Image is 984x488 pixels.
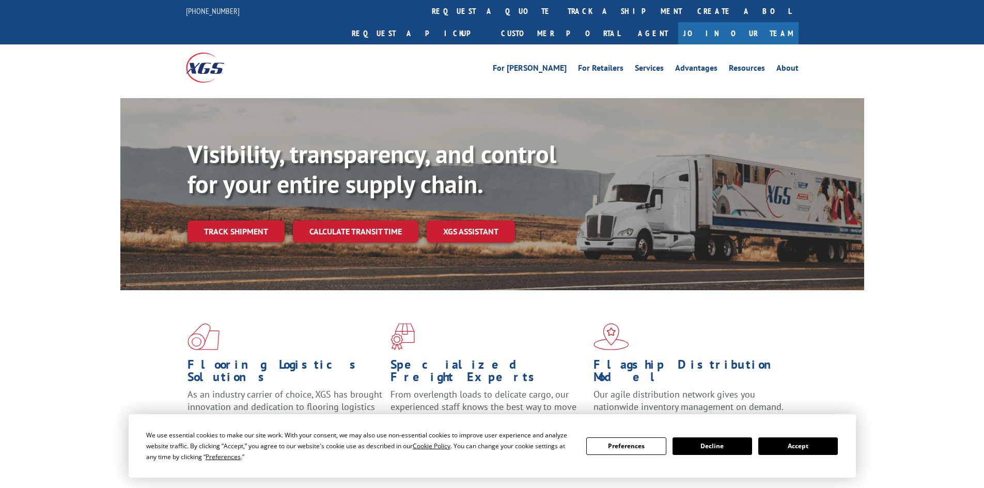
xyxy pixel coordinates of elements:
a: Calculate transit time [293,221,418,243]
a: Request a pickup [344,22,493,44]
div: We use essential cookies to make our site work. With your consent, we may also use non-essential ... [146,430,574,462]
b: Visibility, transparency, and control for your entire supply chain. [188,138,556,200]
button: Preferences [586,437,666,455]
div: Cookie Consent Prompt [129,414,856,478]
a: Track shipment [188,221,285,242]
span: Preferences [206,452,241,461]
button: Decline [673,437,752,455]
a: For Retailers [578,64,623,75]
a: [PHONE_NUMBER] [186,6,240,16]
img: xgs-icon-flagship-distribution-model-red [593,323,629,350]
a: For [PERSON_NAME] [493,64,567,75]
a: Advantages [675,64,717,75]
a: About [776,64,799,75]
p: From overlength loads to delicate cargo, our experienced staff knows the best way to move your fr... [391,388,586,434]
a: Customer Portal [493,22,628,44]
img: xgs-icon-focused-on-flooring-red [391,323,415,350]
a: Services [635,64,664,75]
a: Resources [729,64,765,75]
h1: Specialized Freight Experts [391,358,586,388]
span: As an industry carrier of choice, XGS has brought innovation and dedication to flooring logistics... [188,388,382,425]
a: Agent [628,22,678,44]
img: xgs-icon-total-supply-chain-intelligence-red [188,323,220,350]
button: Accept [758,437,838,455]
span: Cookie Policy [413,442,450,450]
h1: Flagship Distribution Model [593,358,789,388]
h1: Flooring Logistics Solutions [188,358,383,388]
a: Join Our Team [678,22,799,44]
a: XGS ASSISTANT [427,221,515,243]
span: Our agile distribution network gives you nationwide inventory management on demand. [593,388,784,413]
